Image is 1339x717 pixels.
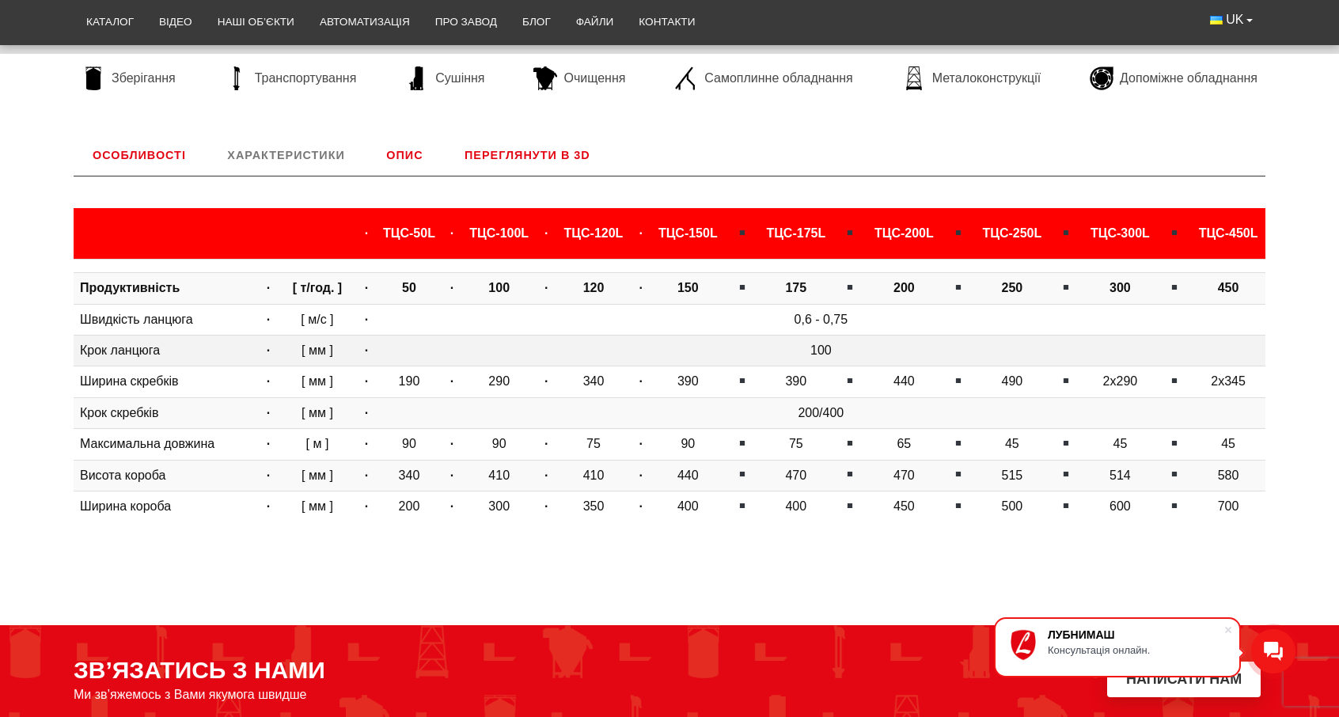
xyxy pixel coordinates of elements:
[651,429,725,460] td: 90
[293,281,342,294] b: [ т/год. ]
[1002,281,1023,294] b: 250
[583,281,605,294] b: 120
[1060,437,1072,450] img: ▪
[874,226,934,240] b: TЦС-200L
[544,226,548,240] strong: ·
[1060,468,1072,480] img: ▪
[205,5,307,40] a: Наші об’єкти
[844,468,856,480] img: ▪
[658,226,718,240] b: TЦС-150L
[1168,437,1181,450] img: ▪
[1168,468,1181,480] img: ▪
[365,469,368,482] strong: ·
[383,226,435,240] b: TЦС-50L
[267,313,270,326] strong: ·
[1107,662,1261,697] button: Написати нам
[267,437,270,450] strong: ·
[267,406,270,419] strong: ·
[1199,226,1258,240] b: TЦС-450L
[736,437,749,450] img: ▪
[639,226,642,240] strong: ·
[365,313,368,326] strong: ·
[952,226,965,239] img: ▪
[759,491,833,522] td: 400
[1083,429,1158,460] td: 45
[893,281,915,294] b: 200
[736,499,749,512] img: ▪
[639,437,642,450] strong: ·
[1083,366,1158,397] td: 2x290
[1060,226,1072,239] img: ▪
[544,437,548,450] strong: ·
[365,406,368,419] strong: ·
[267,281,270,294] strong: ·
[982,226,1041,240] b: TЦС-250L
[255,70,357,87] span: Транспортування
[844,437,856,450] img: ▪
[450,469,453,482] strong: ·
[1168,374,1181,387] img: ▪
[736,374,749,387] img: ▪
[525,66,633,90] a: Очищення
[766,226,825,240] b: TЦС-175L
[544,499,548,513] strong: ·
[639,374,642,388] strong: ·
[651,460,725,491] td: 440
[279,429,356,460] td: [ м ]
[365,437,368,450] strong: ·
[666,66,860,90] a: Самоплинне обладнання
[867,460,942,491] td: 470
[1060,281,1072,294] img: ▪
[975,366,1049,397] td: 490
[1218,281,1239,294] b: 450
[397,66,492,90] a: Сушіння
[462,491,537,522] td: 300
[279,491,356,522] td: [ мм ]
[365,374,368,388] strong: ·
[74,5,146,40] a: Каталог
[844,374,856,387] img: ▪
[556,429,631,460] td: 75
[639,469,642,482] strong: ·
[785,281,806,294] b: 175
[74,304,258,335] td: Швидкість ланцюга
[510,5,563,40] a: Блог
[1048,628,1223,641] div: ЛУБНИМАШ
[1060,499,1072,512] img: ▪
[146,5,205,40] a: Відео
[279,397,356,428] td: [ мм ]
[844,499,856,512] img: ▪
[556,460,631,491] td: 410
[208,135,363,176] a: Характеристики
[563,70,625,87] span: Очищення
[556,366,631,397] td: 340
[952,468,965,480] img: ▪
[975,429,1049,460] td: 45
[544,281,548,294] strong: ·
[867,366,942,397] td: 440
[80,281,180,294] b: Продуктивність
[1191,460,1265,491] td: 580
[462,429,537,460] td: 90
[544,374,548,388] strong: ·
[759,429,833,460] td: 75
[677,281,699,294] b: 150
[74,460,258,491] td: Висота короба
[488,281,510,294] b: 100
[279,304,356,335] td: [ м/с ]
[74,66,184,90] a: Зберігання
[112,70,176,87] span: Зберігання
[365,499,368,513] strong: ·
[450,437,453,450] strong: ·
[1060,374,1072,387] img: ▪
[365,281,368,294] strong: ·
[279,460,356,491] td: [ мм ]
[564,226,624,240] b: TЦС-120L
[639,499,642,513] strong: ·
[267,499,270,513] strong: ·
[932,70,1041,87] span: Металоконструкції
[1048,644,1223,656] div: Консультація онлайн.
[279,366,356,397] td: [ мм ]
[377,366,442,397] td: 190
[1191,491,1265,522] td: 700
